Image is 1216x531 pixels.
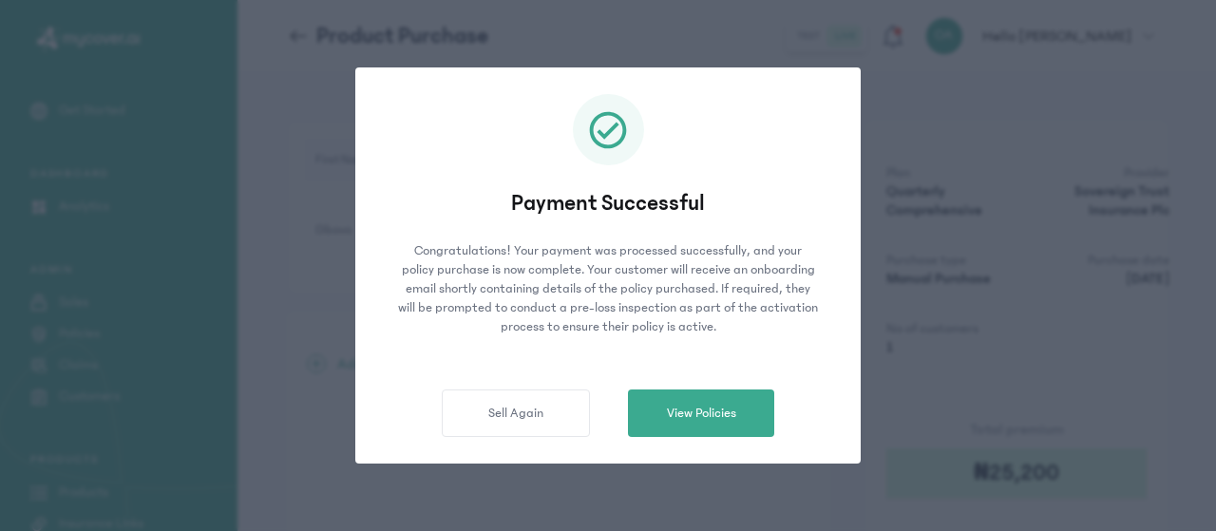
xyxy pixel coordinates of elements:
span: View Policies [667,404,736,424]
button: View Policies [628,389,774,437]
button: Sell Again [442,389,590,437]
p: Payment Successful [382,188,834,218]
p: Congratulations! Your payment was processed successfully, and your policy purchase is now complet... [382,241,834,336]
span: Sell Again [488,404,543,424]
